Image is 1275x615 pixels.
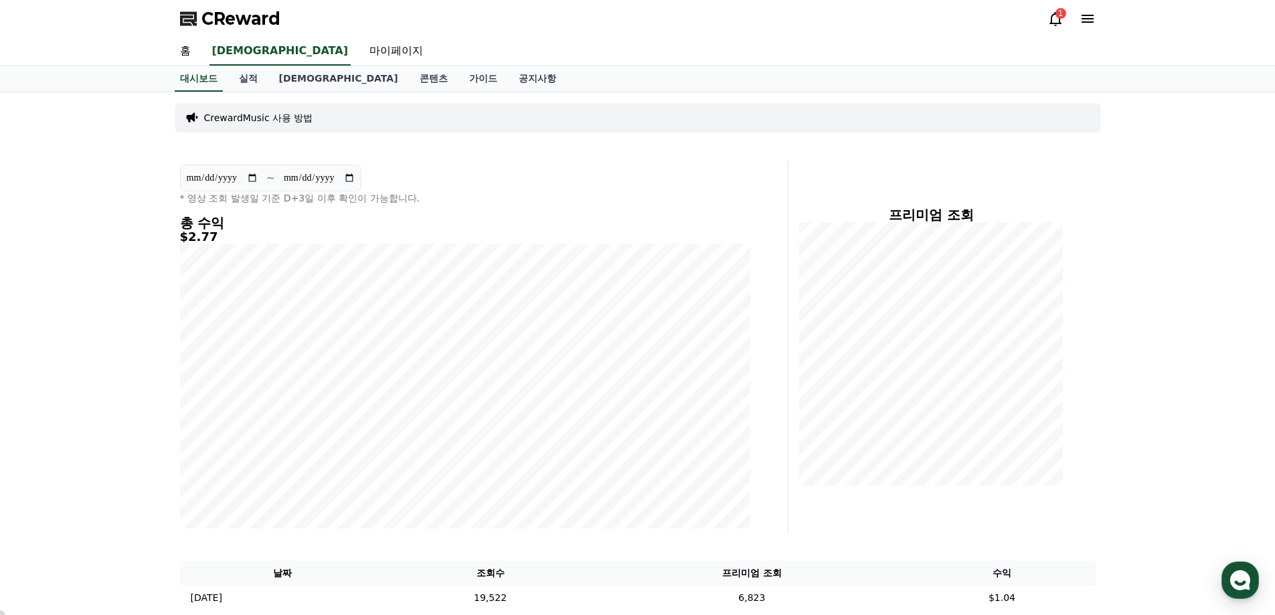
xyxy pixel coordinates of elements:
[595,561,908,586] th: 프리미엄 조회
[180,191,750,205] p: * 영상 조회 발생일 기준 D+3일 이후 확인이 가능합니다.
[508,66,567,92] a: 공지사항
[228,66,268,92] a: 실적
[204,111,313,124] a: CrewardMusic 사용 방법
[191,591,222,605] p: [DATE]
[359,37,434,66] a: 마이페이지
[209,37,351,66] a: [DEMOGRAPHIC_DATA]
[386,586,596,610] td: 19,522
[175,66,223,92] a: 대시보드
[180,8,280,29] a: CReward
[595,586,908,610] td: 6,823
[908,586,1095,610] td: $1.04
[1055,8,1066,19] div: 1
[386,561,596,586] th: 조회수
[268,66,409,92] a: [DEMOGRAPHIC_DATA]
[458,66,508,92] a: 가이드
[1047,11,1064,27] a: 1
[799,207,1064,222] h4: 프리미엄 조회
[201,8,280,29] span: CReward
[409,66,458,92] a: 콘텐츠
[908,561,1095,586] th: 수익
[266,170,275,186] p: ~
[169,37,201,66] a: 홈
[180,230,750,244] h5: $2.77
[180,215,750,230] h4: 총 수익
[180,561,386,586] th: 날짜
